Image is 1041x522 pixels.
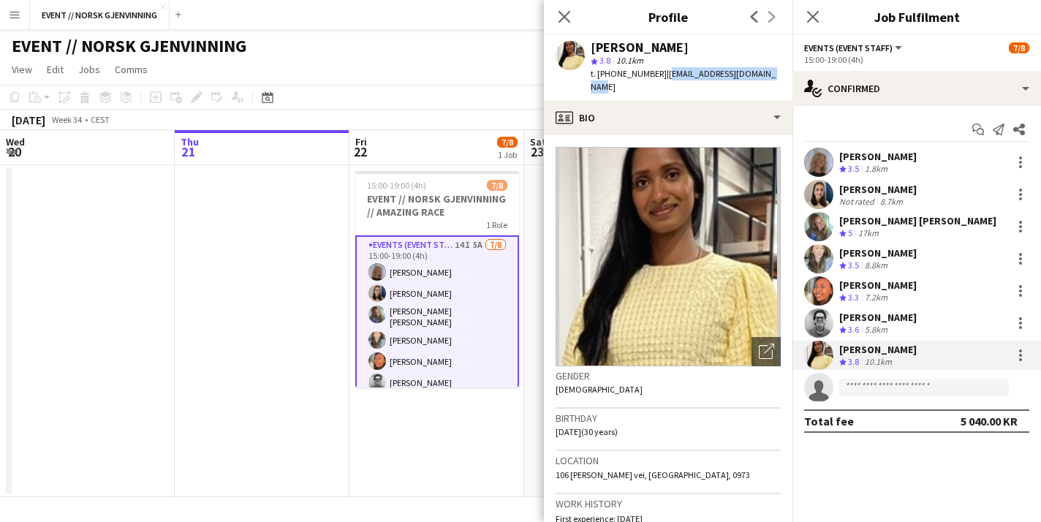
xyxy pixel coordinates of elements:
div: Open photos pop-in [752,337,781,366]
h1: EVENT // NORSK GJENVINNING [12,35,246,57]
div: Confirmed [792,71,1041,106]
span: View [12,63,32,76]
span: 15:00-19:00 (4h) [367,180,426,191]
div: [PERSON_NAME] [839,183,917,196]
div: [PERSON_NAME] [591,41,689,54]
div: [PERSON_NAME] [839,150,917,163]
div: [DATE] [12,113,45,127]
span: 22 [353,143,367,160]
a: Edit [41,60,69,79]
div: [PERSON_NAME] [839,246,917,260]
h3: Work history [556,497,781,510]
span: 5 [848,227,852,238]
span: Events (Event Staff) [804,42,893,53]
span: 20 [4,143,25,160]
div: 5.8km [862,324,890,336]
span: 21 [178,143,199,160]
div: 17km [855,227,882,240]
div: 15:00-19:00 (4h) [804,54,1029,65]
span: 3.3 [848,292,859,303]
span: Thu [181,135,199,148]
h3: EVENT // NORSK GJENVINNING // AMAZING RACE [355,192,519,219]
span: 3.6 [848,324,859,335]
span: Jobs [78,63,100,76]
span: | [EMAIL_ADDRESS][DOMAIN_NAME] [591,68,776,92]
span: 23 [528,143,546,160]
a: View [6,60,38,79]
span: Fri [355,135,367,148]
div: Not rated [839,196,877,207]
div: [PERSON_NAME] [PERSON_NAME] [839,214,996,227]
button: Events (Event Staff) [804,42,904,53]
div: [PERSON_NAME] [839,343,917,356]
span: t. [PHONE_NUMBER] [591,68,667,79]
span: 3.8 [848,356,859,367]
span: 7/8 [497,137,518,148]
div: 8.7km [877,196,906,207]
div: CEST [91,114,110,125]
span: Week 34 [48,114,85,125]
div: Total fee [804,414,854,428]
div: 7.2km [862,292,890,304]
button: EVENT // NORSK GJENVINNING [30,1,170,29]
div: [PERSON_NAME] [839,311,917,324]
div: 8.8km [862,260,890,272]
span: Comms [115,63,148,76]
div: Bio [544,100,792,135]
h3: Job Fulfilment [792,7,1041,26]
div: [PERSON_NAME] [839,279,917,292]
img: Crew avatar or photo [556,147,781,366]
span: 3.5 [848,260,859,271]
span: Edit [47,63,64,76]
h3: Profile [544,7,792,26]
span: 10.1km [613,55,646,66]
h3: Birthday [556,412,781,425]
div: 1.8km [862,163,890,175]
span: 1 Role [486,219,507,230]
div: 5 040.00 KR [961,414,1018,428]
span: 7/8 [487,180,507,191]
h3: Location [556,454,781,467]
span: 7/8 [1009,42,1029,53]
app-job-card: 15:00-19:00 (4h)7/8EVENT // NORSK GJENVINNING // AMAZING RACE1 RoleEvents (Event Staff)14I5A7/815... [355,171,519,387]
span: Wed [6,135,25,148]
span: 106 [PERSON_NAME] vei, [GEOGRAPHIC_DATA], 0973 [556,469,750,480]
a: Comms [109,60,154,79]
span: [DEMOGRAPHIC_DATA] [556,384,643,395]
span: [DATE] (30 years) [556,426,618,437]
div: 1 Job [498,149,517,160]
span: 3.5 [848,163,859,174]
h3: Gender [556,369,781,382]
a: Jobs [72,60,106,79]
span: 3.8 [599,55,610,66]
span: Sat [530,135,546,148]
div: 10.1km [862,356,895,368]
app-card-role: Events (Event Staff)14I5A7/815:00-19:00 (4h)[PERSON_NAME][PERSON_NAME][PERSON_NAME] [PERSON_NAME]... [355,235,519,441]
